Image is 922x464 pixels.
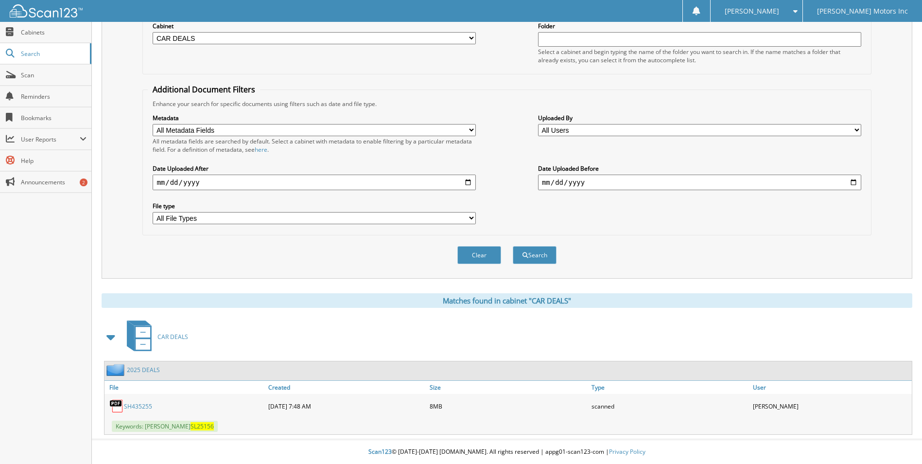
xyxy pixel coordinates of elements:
a: Created [266,381,427,394]
div: Matches found in cabinet "CAR DEALS" [102,293,912,308]
span: [PERSON_NAME] [725,8,779,14]
a: CAR DEALS [121,318,188,356]
label: Date Uploaded After [153,164,476,173]
span: CAR DEALS [157,333,188,341]
a: User [750,381,912,394]
a: here [255,145,267,154]
span: Keywords: [PERSON_NAME] [112,421,218,432]
span: Reminders [21,92,87,101]
label: Folder [538,22,861,30]
a: Privacy Policy [609,447,645,456]
input: end [538,175,861,190]
span: Scan123 [368,447,392,456]
a: Type [589,381,750,394]
button: Clear [457,246,501,264]
label: Date Uploaded Before [538,164,861,173]
div: Enhance your search for specific documents using filters such as date and file type. [148,100,866,108]
span: Cabinets [21,28,87,36]
label: Metadata [153,114,476,122]
div: 8MB [427,396,589,416]
div: [DATE] 7:48 AM [266,396,427,416]
label: Cabinet [153,22,476,30]
button: Search [513,246,557,264]
legend: Additional Document Filters [148,84,260,95]
img: PDF.png [109,399,124,413]
label: Uploaded By [538,114,861,122]
label: File type [153,202,476,210]
img: folder2.png [106,364,127,376]
iframe: Chat Widget [873,417,922,464]
span: Announcements [21,178,87,186]
span: Bookmarks [21,114,87,122]
span: Help [21,157,87,165]
div: [PERSON_NAME] [750,396,912,416]
span: Search [21,50,85,58]
a: File [104,381,266,394]
a: SH435255 [124,402,152,410]
span: SL25156 [191,422,214,430]
img: scan123-logo-white.svg [10,4,83,18]
div: © [DATE]-[DATE] [DOMAIN_NAME]. All rights reserved | appg01-scan123-com | [92,440,922,464]
div: All metadata fields are searched by default. Select a cabinet with metadata to enable filtering b... [153,137,476,154]
a: Size [427,381,589,394]
a: 2025 DEALS [127,366,160,374]
span: Scan [21,71,87,79]
div: 2 [80,178,87,186]
span: [PERSON_NAME] Motors Inc [817,8,908,14]
span: User Reports [21,135,80,143]
div: Select a cabinet and begin typing the name of the folder you want to search in. If the name match... [538,48,861,64]
div: scanned [589,396,750,416]
input: start [153,175,476,190]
